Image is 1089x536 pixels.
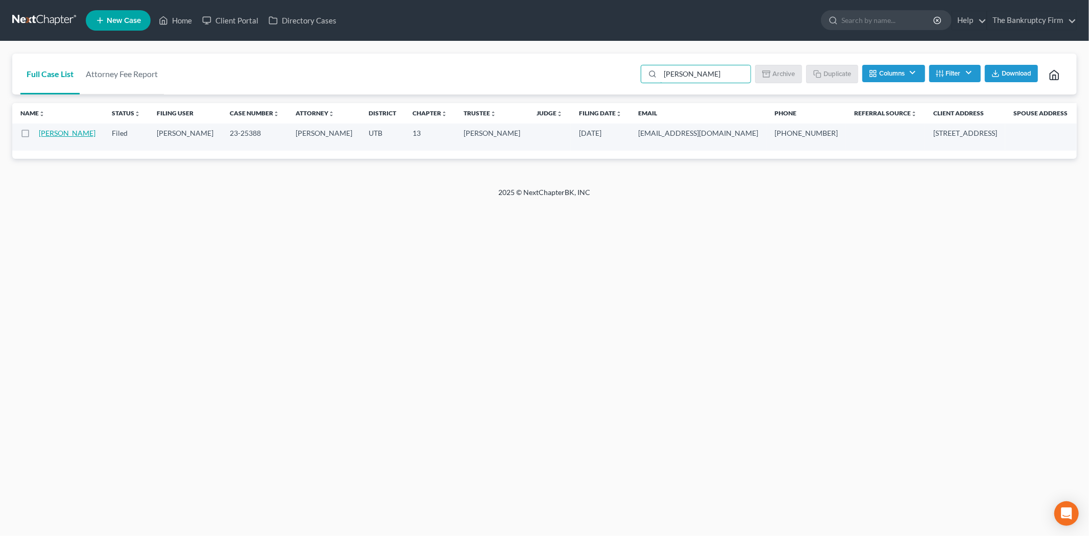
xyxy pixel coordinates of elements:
a: Home [154,11,197,30]
td: [DATE] [571,124,630,151]
i: unfold_more [911,111,917,117]
input: Search by name... [660,65,751,83]
i: unfold_more [273,111,279,117]
input: Search by name... [841,11,935,30]
i: unfold_more [616,111,622,117]
a: The Bankruptcy Firm [987,11,1076,30]
pre: [EMAIL_ADDRESS][DOMAIN_NAME] [638,128,758,138]
i: unfold_more [134,111,140,117]
a: Client Portal [197,11,263,30]
a: Chapterunfold_more [413,109,447,117]
a: Attorneyunfold_more [296,109,334,117]
th: Client Address [925,103,1005,124]
td: [STREET_ADDRESS] [925,124,1005,151]
a: Full Case List [20,54,80,94]
i: unfold_more [328,111,334,117]
a: Attorney Fee Report [80,54,164,94]
td: [PERSON_NAME] [455,124,528,151]
button: Filter [929,65,981,82]
th: Filing User [149,103,222,124]
a: Filing Dateunfold_more [579,109,622,117]
i: unfold_more [490,111,496,117]
i: unfold_more [556,111,563,117]
a: Judgeunfold_more [537,109,563,117]
a: Referral Sourceunfold_more [854,109,917,117]
pre: [PHONE_NUMBER] [775,128,838,138]
td: [PERSON_NAME] [149,124,222,151]
span: New Case [107,17,141,25]
td: Filed [104,124,149,151]
th: Email [630,103,766,124]
a: Nameunfold_more [20,109,45,117]
div: 2025 © NextChapterBK, INC [254,187,836,206]
td: [PERSON_NAME] [287,124,360,151]
a: Trusteeunfold_more [464,109,496,117]
div: Open Intercom Messenger [1054,501,1079,526]
button: Download [985,65,1038,82]
button: Columns [862,65,925,82]
a: Help [952,11,986,30]
i: unfold_more [39,111,45,117]
a: Statusunfold_more [112,109,140,117]
th: District [360,103,404,124]
a: [PERSON_NAME] [39,129,95,137]
th: Spouse Address [1005,103,1076,124]
a: Case Numberunfold_more [230,109,279,117]
span: Download [1002,69,1031,78]
td: 13 [404,124,455,151]
i: unfold_more [441,111,447,117]
th: Phone [766,103,846,124]
td: 23-25388 [222,124,287,151]
a: Directory Cases [263,11,342,30]
td: UTB [360,124,404,151]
